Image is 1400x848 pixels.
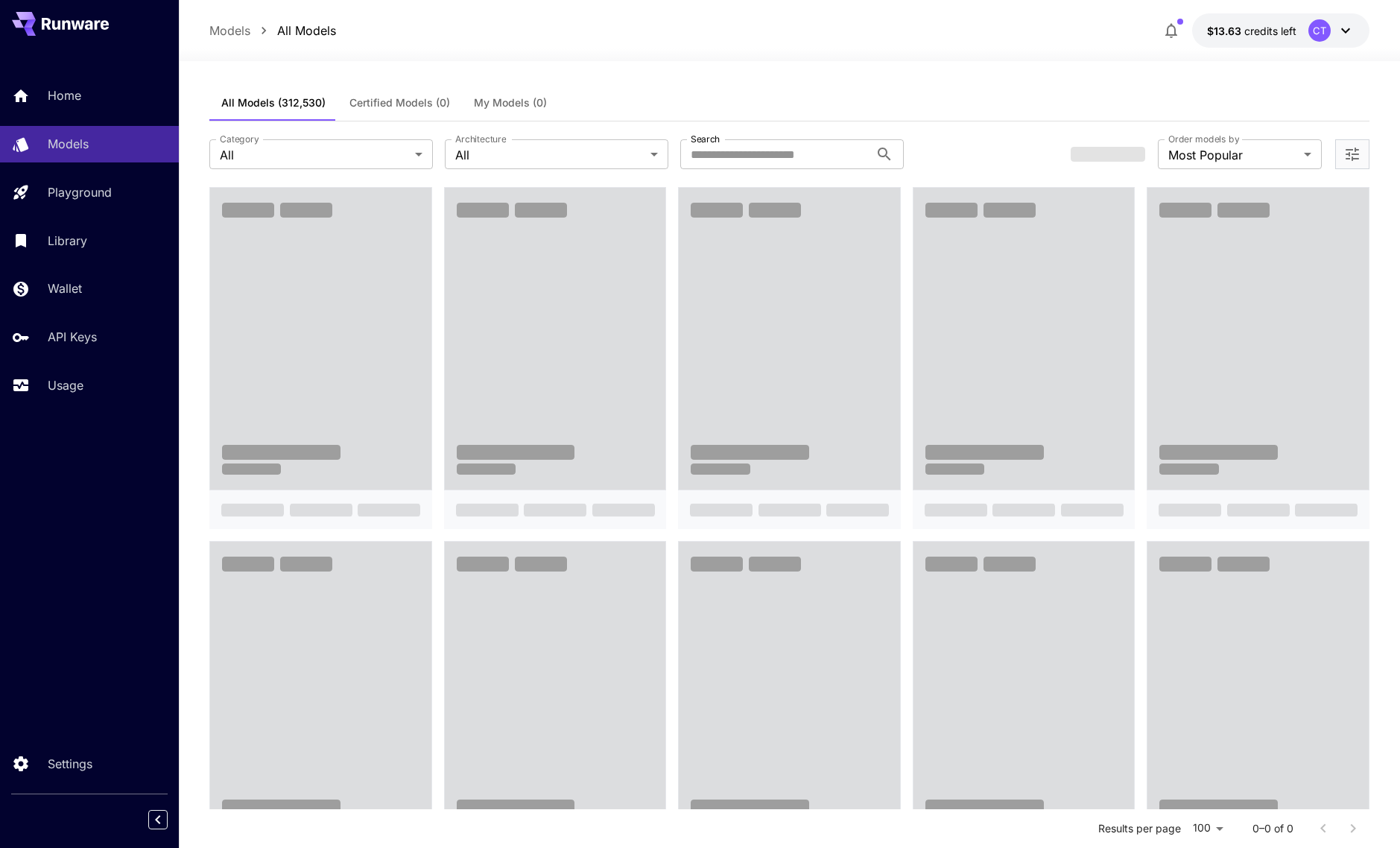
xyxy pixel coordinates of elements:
[1252,821,1293,836] p: 0–0 of 0
[1098,821,1181,836] p: Results per page
[148,810,168,829] button: Collapse sidebar
[220,146,409,164] span: All
[1192,13,1369,48] button: $13.6329CT
[1187,817,1229,839] div: 100
[48,755,92,773] p: Settings
[1168,146,1298,164] span: Most Popular
[48,135,89,153] p: Models
[221,96,326,110] span: All Models (312,530)
[1308,19,1331,42] div: CT
[209,22,250,39] a: Models
[48,232,87,250] p: Library
[48,279,82,297] p: Wallet
[48,376,83,394] p: Usage
[277,22,336,39] a: All Models
[48,328,97,346] p: API Keys
[691,133,720,145] label: Search
[159,806,179,833] div: Collapse sidebar
[474,96,547,110] span: My Models (0)
[220,133,259,145] label: Category
[48,86,81,104] p: Home
[1207,23,1296,39] div: $13.6329
[209,22,336,39] nav: breadcrumb
[1343,145,1361,164] button: Open more filters
[1244,25,1296,37] span: credits left
[455,133,506,145] label: Architecture
[48,183,112,201] p: Playground
[1207,25,1244,37] span: $13.63
[1168,133,1239,145] label: Order models by
[349,96,450,110] span: Certified Models (0)
[455,146,644,164] span: All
